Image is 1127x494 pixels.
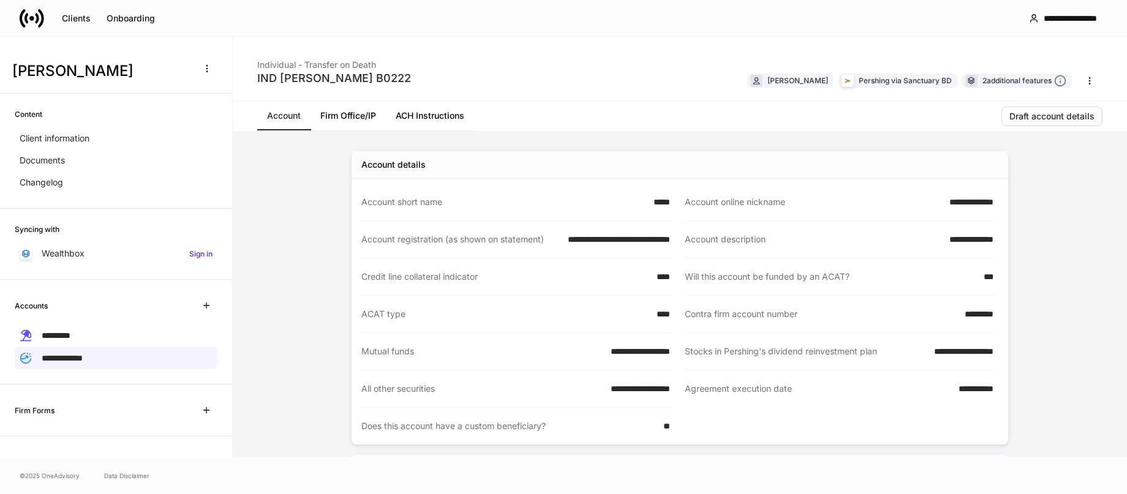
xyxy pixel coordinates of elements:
[15,300,48,312] h6: Accounts
[62,14,91,23] div: Clients
[685,308,957,320] div: Contra firm account number
[767,75,828,86] div: [PERSON_NAME]
[15,171,217,193] a: Changelog
[20,176,63,189] p: Changelog
[257,51,411,71] div: Individual - Transfer on Death
[361,196,646,208] div: Account short name
[361,308,649,320] div: ACAT type
[685,383,951,395] div: Agreement execution date
[386,101,474,130] a: ACH Instructions
[859,75,952,86] div: Pershing via Sanctuary BD
[361,383,603,395] div: All other securities
[361,233,560,245] div: Account registration (as shown on statement)
[685,345,927,357] div: Stocks in Pershing's dividend reinvestment plan
[189,248,213,260] h6: Sign in
[15,455,75,467] h6: [PERSON_NAME]
[982,75,1066,88] div: 2 additional features
[20,132,89,144] p: Client information
[15,242,217,264] a: WealthboxSign in
[12,61,189,81] h3: [PERSON_NAME]
[361,420,656,432] div: Does this account have a custom beneficiary?
[685,233,942,245] div: Account description
[42,247,85,260] p: Wealthbox
[15,405,55,416] h6: Firm Forms
[257,71,411,86] div: IND [PERSON_NAME] B0222
[311,101,386,130] a: Firm Office/IP
[15,149,217,171] a: Documents
[257,101,311,130] a: Account
[20,154,65,167] p: Documents
[685,271,976,283] div: Will this account be funded by an ACAT?
[15,127,217,149] a: Client information
[54,9,99,28] button: Clients
[15,223,59,235] h6: Syncing with
[361,271,649,283] div: Credit line collateral indicator
[361,345,603,357] div: Mutual funds
[1001,107,1102,126] button: Draft account details
[20,471,80,481] span: © 2025 OneAdvisory
[361,159,426,171] div: Account details
[685,196,942,208] div: Account online nickname
[107,14,155,23] div: Onboarding
[1009,112,1095,121] div: Draft account details
[104,471,149,481] a: Data Disclaimer
[15,108,42,120] h6: Content
[99,9,163,28] button: Onboarding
